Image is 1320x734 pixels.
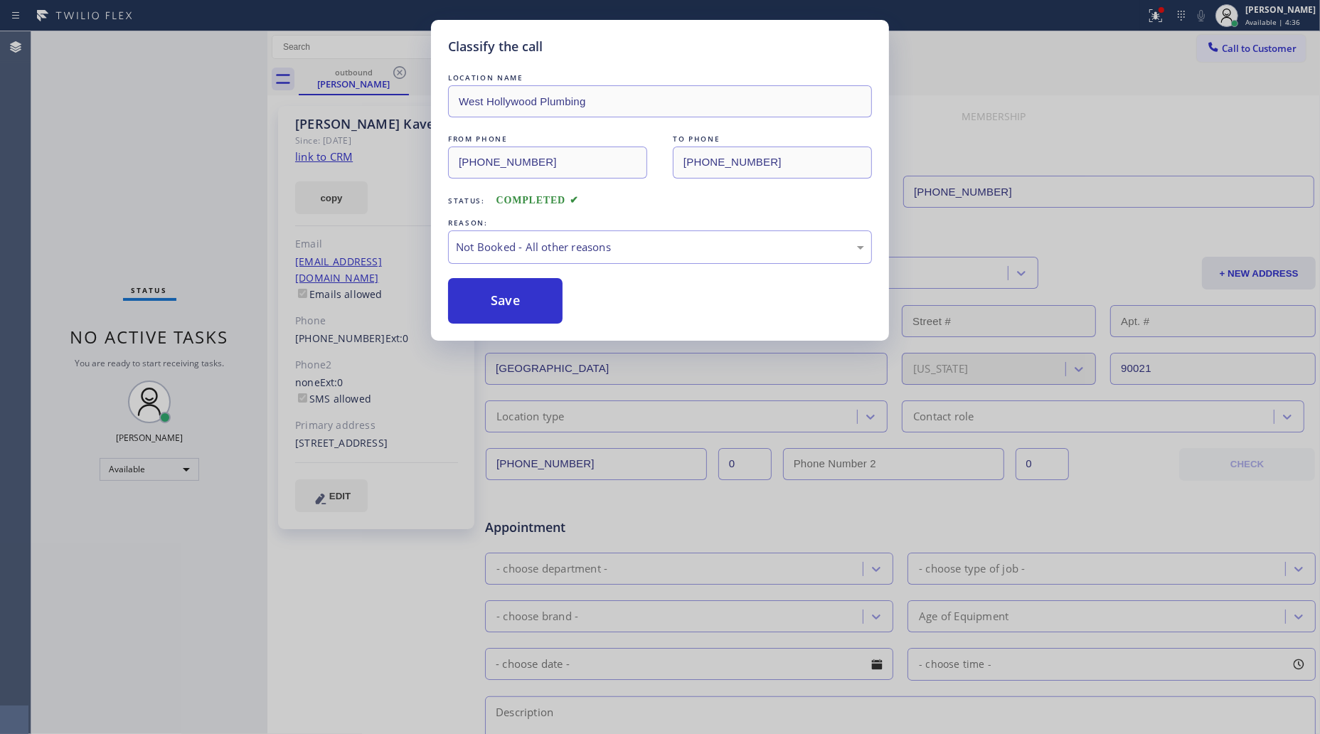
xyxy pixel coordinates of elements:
[496,195,579,206] span: COMPLETED
[448,147,647,179] input: From phone
[673,147,872,179] input: To phone
[448,216,872,230] div: REASON:
[673,132,872,147] div: TO PHONE
[448,37,543,56] h5: Classify the call
[448,196,485,206] span: Status:
[456,239,864,255] div: Not Booked - All other reasons
[448,278,563,324] button: Save
[448,132,647,147] div: FROM PHONE
[448,70,872,85] div: LOCATION NAME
